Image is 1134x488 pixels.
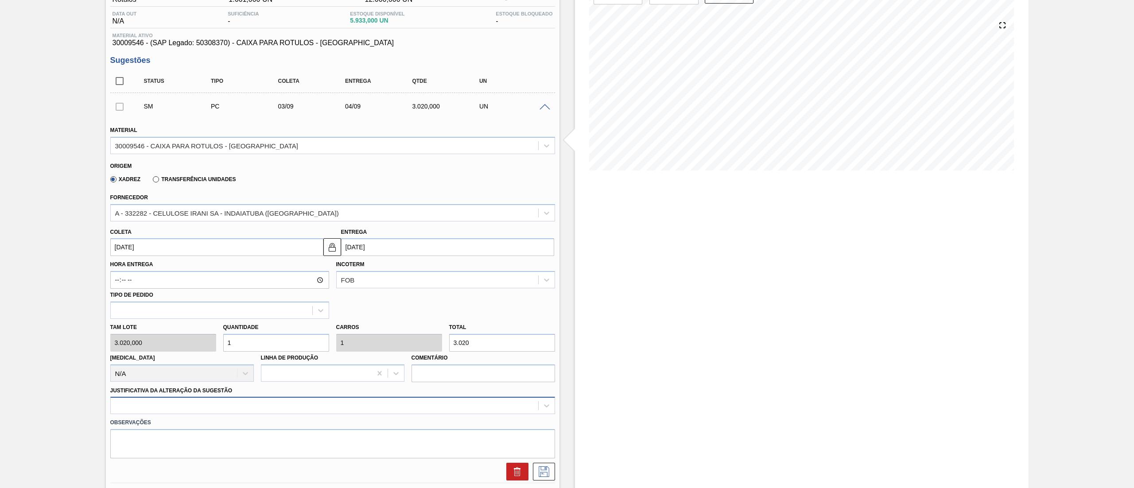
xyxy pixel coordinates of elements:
[343,103,419,110] div: 04/09/2025
[350,17,404,24] span: 5.933,000 UN
[276,103,352,110] div: 03/09/2025
[327,242,338,252] img: locked
[115,209,339,217] div: A - 332282 - CELULOSE IRANI SA - INDAIATUBA ([GEOGRAPHIC_DATA])
[336,324,359,330] label: Carros
[110,194,148,201] label: Fornecedor
[323,238,341,256] button: locked
[412,352,555,364] label: Comentário
[477,78,554,84] div: UN
[110,127,137,133] label: Material
[502,463,528,480] div: Excluir Sugestão
[110,321,216,334] label: Tam lote
[113,33,553,38] span: Material ativo
[343,78,419,84] div: Entrega
[110,229,132,235] label: Coleta
[110,238,323,256] input: dd/mm/yyyy
[261,355,318,361] label: Linha de Produção
[110,355,155,361] label: [MEDICAL_DATA]
[115,142,298,149] div: 30009546 - CAIXA PARA ROTULOS - [GEOGRAPHIC_DATA]
[110,176,141,182] label: Xadrez
[110,387,233,394] label: Justificativa da Alteração da Sugestão
[276,78,352,84] div: Coleta
[113,11,137,16] span: Data out
[153,176,236,182] label: Transferência Unidades
[110,416,555,429] label: Observações
[142,103,218,110] div: Sugestão Manual
[209,78,285,84] div: Tipo
[225,11,261,25] div: -
[410,103,486,110] div: 3.020,000
[528,463,555,480] div: Salvar Sugestão
[336,261,365,267] label: Incoterm
[493,11,555,25] div: -
[110,11,139,25] div: N/A
[110,163,132,169] label: Origem
[113,39,553,47] span: 30009546 - (SAP Legado: 50308370) - CAIXA PARA ROTULOS - [GEOGRAPHIC_DATA]
[110,258,329,271] label: Hora Entrega
[110,292,153,298] label: Tipo de pedido
[228,11,259,16] span: Suficiência
[477,103,554,110] div: UN
[341,238,554,256] input: dd/mm/yyyy
[209,103,285,110] div: Pedido de Compra
[496,11,552,16] span: Estoque Bloqueado
[341,276,355,284] div: FOB
[223,324,259,330] label: Quantidade
[350,11,404,16] span: Estoque Disponível
[410,78,486,84] div: Qtde
[341,229,367,235] label: Entrega
[142,78,218,84] div: Status
[110,56,555,65] h3: Sugestões
[449,324,466,330] label: Total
